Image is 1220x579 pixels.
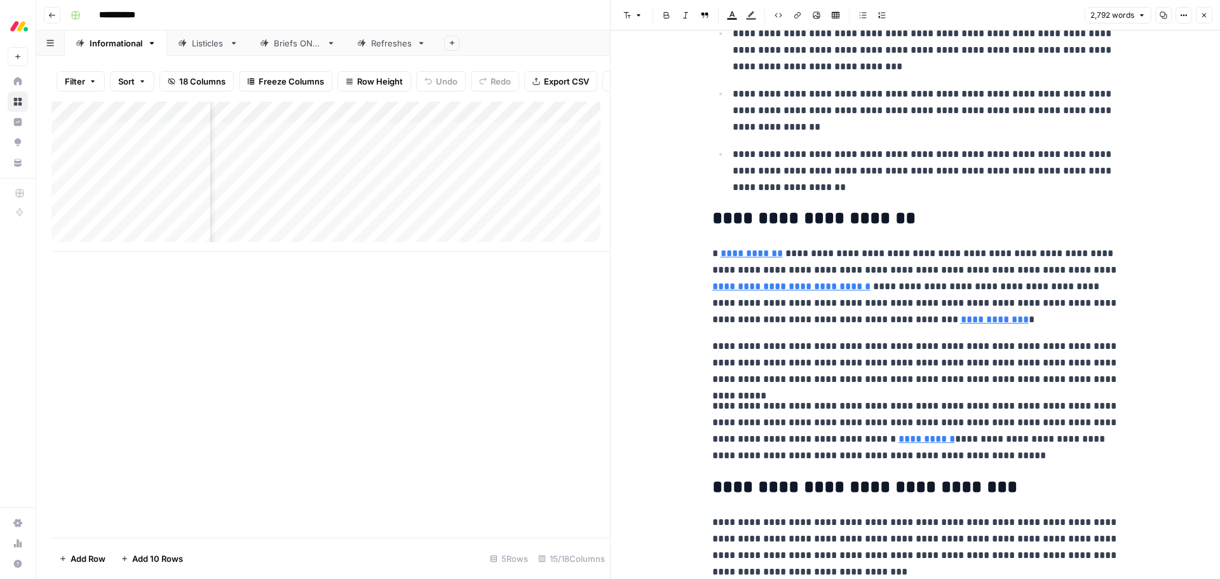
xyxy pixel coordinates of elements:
span: Filter [65,75,85,88]
a: Refreshes [346,31,437,56]
a: Browse [8,92,28,112]
button: Export CSV [524,71,597,92]
span: Sort [118,75,135,88]
a: Your Data [8,153,28,173]
button: 18 Columns [159,71,234,92]
a: Home [8,71,28,92]
span: Redo [491,75,511,88]
button: Help + Support [8,554,28,574]
a: Opportunities [8,132,28,153]
button: Add 10 Rows [113,548,191,569]
div: 15/18 Columns [533,548,610,569]
button: 2,792 words [1085,7,1151,24]
span: Export CSV [544,75,589,88]
a: Usage [8,533,28,554]
button: Workspace: Monday.com [8,10,28,42]
div: Briefs ONLY [274,37,322,50]
button: Row Height [337,71,411,92]
span: Add Row [71,552,105,565]
span: Freeze Columns [259,75,324,88]
a: Insights [8,112,28,132]
img: Monday.com Logo [8,15,30,37]
div: Listicles [192,37,224,50]
div: Informational [90,37,142,50]
span: 18 Columns [179,75,226,88]
a: Briefs ONLY [249,31,346,56]
a: Listicles [167,31,249,56]
a: Settings [8,513,28,533]
a: Informational [65,31,167,56]
span: Undo [436,75,457,88]
button: Redo [471,71,519,92]
div: 5 Rows [485,548,533,569]
button: Undo [416,71,466,92]
button: Freeze Columns [239,71,332,92]
div: Refreshes [371,37,412,50]
button: Filter [57,71,105,92]
button: Add Row [51,548,113,569]
span: Add 10 Rows [132,552,183,565]
span: 2,792 words [1090,10,1134,21]
span: Row Height [357,75,403,88]
button: Sort [110,71,154,92]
